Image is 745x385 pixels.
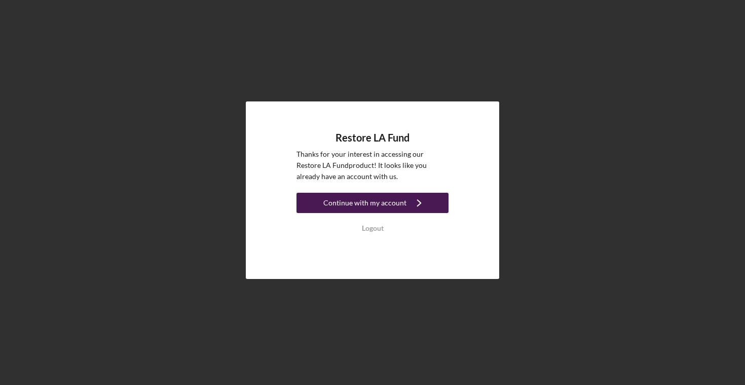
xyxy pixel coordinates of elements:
button: Logout [296,218,449,238]
p: Thanks for your interest in accessing our Restore LA Fund product! It looks like you already have... [296,149,449,183]
button: Continue with my account [296,193,449,213]
a: Continue with my account [296,193,449,216]
h4: Restore LA Fund [336,132,409,144]
div: Continue with my account [323,193,406,213]
div: Logout [362,218,384,238]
